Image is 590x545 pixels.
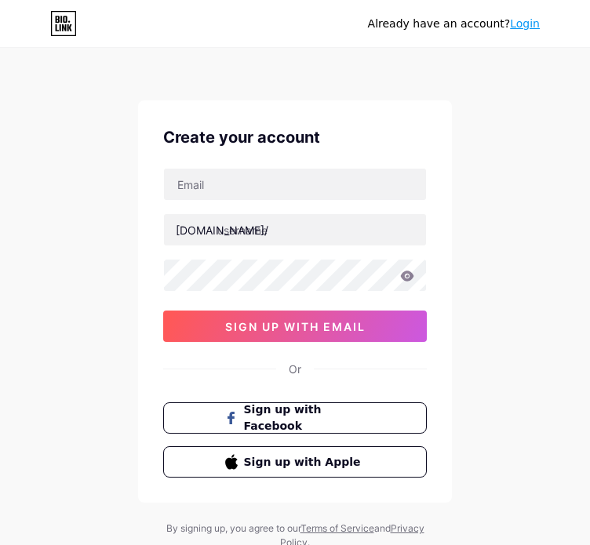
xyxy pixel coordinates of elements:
span: sign up with email [225,320,366,333]
button: Sign up with Apple [163,446,427,478]
a: Login [510,17,540,30]
div: Already have an account? [368,16,540,32]
a: Terms of Service [300,522,374,534]
button: sign up with email [163,311,427,342]
div: Create your account [163,125,427,149]
button: Sign up with Facebook [163,402,427,434]
input: username [164,214,426,245]
div: [DOMAIN_NAME]/ [176,222,268,238]
input: Email [164,169,426,200]
span: Sign up with Apple [244,454,366,471]
div: Or [289,361,301,377]
span: Sign up with Facebook [244,401,366,434]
